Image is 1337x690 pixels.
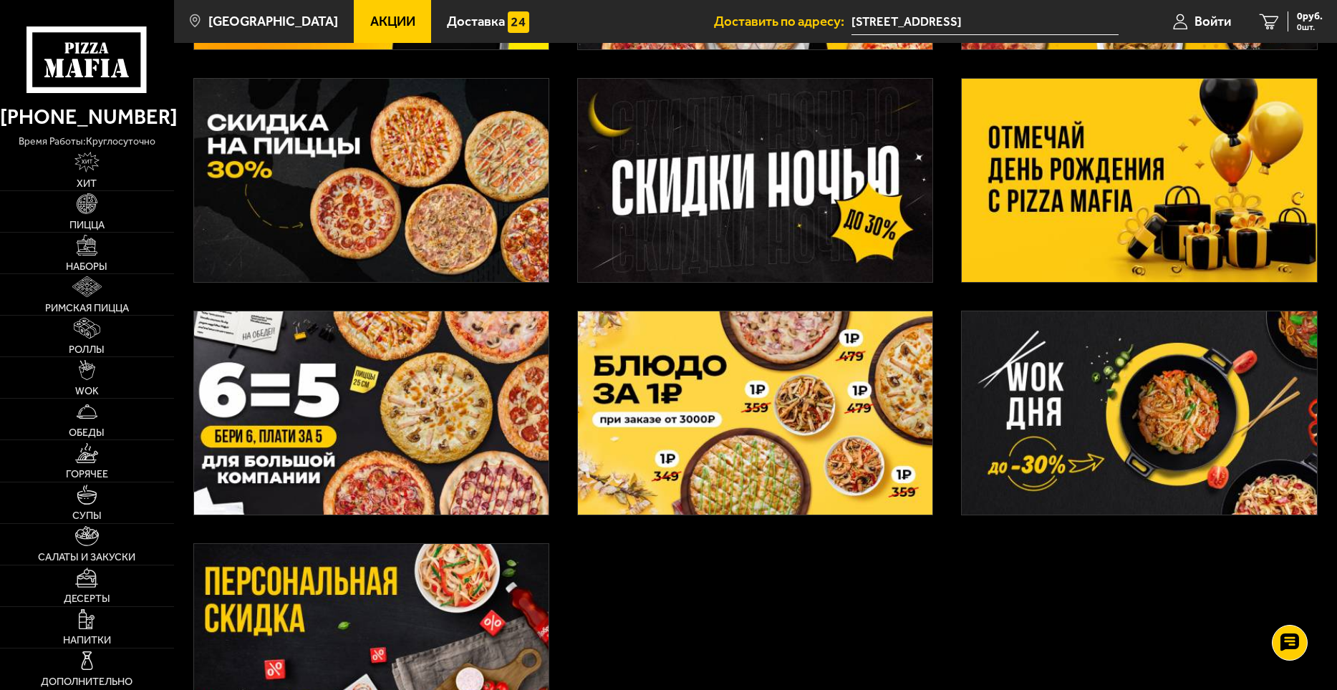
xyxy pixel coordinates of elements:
[72,510,102,520] span: Супы
[75,386,99,396] span: WOK
[447,15,505,29] span: Доставка
[1297,11,1323,21] span: 0 руб.
[63,635,111,645] span: Напитки
[69,220,105,230] span: Пицца
[851,9,1119,35] input: Ваш адрес доставки
[714,15,851,29] span: Доставить по адресу:
[64,593,110,603] span: Десерты
[66,261,107,271] span: Наборы
[38,552,135,562] span: Салаты и закуски
[1297,23,1323,31] span: 0 шт.
[508,11,528,32] img: 15daf4d41897b9f0e9f617042186c801.svg
[77,178,97,188] span: Хит
[69,427,105,437] span: Обеды
[45,303,129,313] span: Римская пицца
[370,15,415,29] span: Акции
[69,344,105,354] span: Роллы
[208,15,338,29] span: [GEOGRAPHIC_DATA]
[41,676,132,686] span: Дополнительно
[1194,15,1231,29] span: Войти
[66,469,108,479] span: Горячее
